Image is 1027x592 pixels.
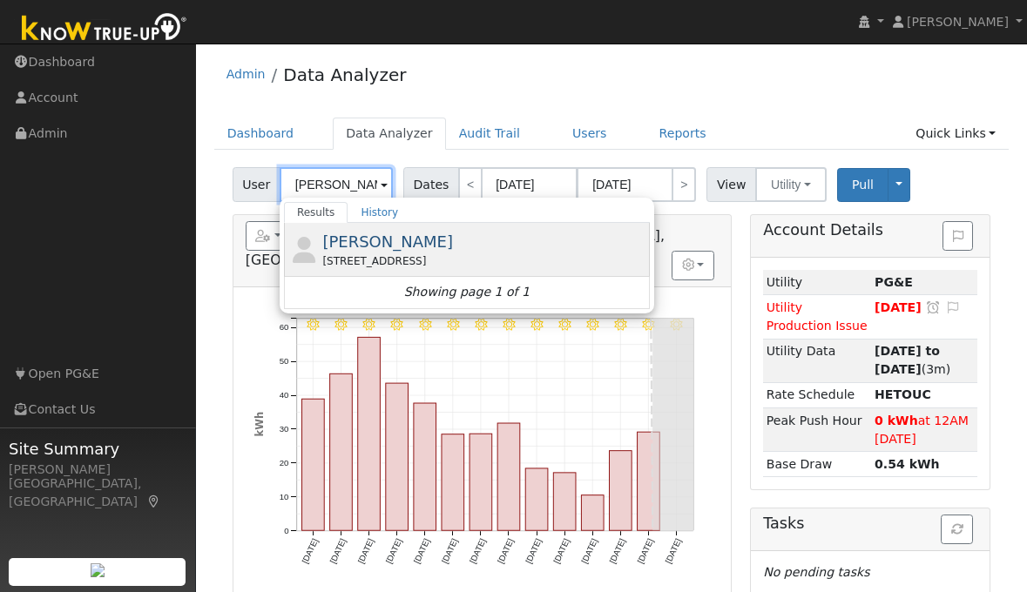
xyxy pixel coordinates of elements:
[283,64,406,85] a: Data Analyzer
[907,15,1009,29] span: [PERSON_NAME]
[390,319,402,331] i: 8/11 - Clear
[642,319,654,331] i: 8/20 - Clear
[525,468,548,530] rect: onclick=""
[875,275,913,289] strong: ID: 17206723, authorized: 08/21/25
[607,537,627,565] text: [DATE]
[284,202,348,223] a: Results
[9,461,186,479] div: [PERSON_NAME]
[355,537,375,565] text: [DATE]
[755,167,827,202] button: Utility
[300,537,320,565] text: [DATE]
[497,423,520,530] rect: onclick=""
[663,537,683,565] text: [DATE]
[763,382,871,407] td: Rate Schedule
[943,221,973,251] button: Issue History
[579,537,599,565] text: [DATE]
[280,492,289,501] text: 10
[226,67,266,81] a: Admin
[875,457,940,471] strong: 0.54 kWh
[875,344,940,376] strong: [DATE] to [DATE]
[280,356,289,366] text: 50
[322,253,645,269] div: [STREET_ADDRESS]
[646,118,720,150] a: Reports
[763,407,871,451] td: Peak Push Hour
[9,474,186,511] div: [GEOGRAPHIC_DATA], [GEOGRAPHIC_DATA]
[475,319,487,331] i: 8/14 - Clear
[440,537,460,565] text: [DATE]
[672,167,696,202] a: >
[763,515,977,533] h5: Tasks
[404,283,530,301] i: Showing page 1 of 1
[872,407,978,451] td: at 12AM [DATE]
[446,118,533,150] a: Audit Trail
[246,227,665,268] span: [GEOGRAPHIC_DATA], [GEOGRAPHIC_DATA]
[280,390,289,400] text: 40
[638,432,660,530] rect: onclick=""
[524,537,544,565] text: [DATE]
[945,301,961,313] i: Edit Issue
[875,344,950,376] span: (3m)
[581,495,604,531] rect: onclick=""
[348,202,411,223] a: History
[280,424,289,434] text: 30
[383,537,403,565] text: [DATE]
[503,319,515,331] i: 8/15 - Clear
[763,221,977,239] h5: Account Details
[358,337,381,530] rect: onclick=""
[902,118,1009,150] a: Quick Links
[586,319,598,331] i: 8/18 - Clear
[875,300,922,314] span: [DATE]
[442,434,464,531] rect: onclick=""
[875,387,931,401] strong: Z
[551,537,571,565] text: [DATE]
[446,319,458,331] i: 8/13 - Clear
[284,526,288,535] text: 0
[301,399,324,530] rect: onclick=""
[468,537,488,565] text: [DATE]
[91,563,105,577] img: retrieve
[233,167,280,202] span: User
[635,537,655,565] text: [DATE]
[333,118,446,150] a: Data Analyzer
[530,319,543,331] i: 8/16 - Clear
[837,168,888,202] button: Pull
[559,118,620,150] a: Users
[763,452,871,477] td: Base Draw
[706,167,756,202] span: View
[253,412,265,437] text: kWh
[926,300,942,314] a: Snooze this issue
[496,537,516,565] text: [DATE]
[852,178,874,192] span: Pull
[553,473,576,530] rect: onclick=""
[362,319,375,331] i: 8/10 - Clear
[403,167,459,202] span: Dates
[609,451,632,531] rect: onclick=""
[214,118,307,150] a: Dashboard
[322,232,453,251] span: [PERSON_NAME]
[763,565,869,579] i: No pending tasks
[386,383,409,530] rect: onclick=""
[470,434,492,530] rect: onclick=""
[280,322,289,332] text: 60
[458,167,483,202] a: <
[558,319,571,331] i: 8/17 - Clear
[767,300,868,333] span: Utility Production Issue
[763,270,871,295] td: Utility
[13,10,196,49] img: Know True-Up
[412,537,432,565] text: [DATE]
[334,319,347,331] i: 8/09 - Clear
[763,339,871,382] td: Utility Data
[329,373,352,530] rect: onclick=""
[414,403,436,530] rect: onclick=""
[328,537,348,565] text: [DATE]
[941,515,973,544] button: Refresh
[418,319,430,331] i: 8/12 - Clear
[875,414,918,427] strong: 0 kWh
[146,494,162,508] a: Map
[280,167,393,202] input: Select a User
[9,437,186,461] span: Site Summary
[614,319,626,331] i: 8/19 - Clear
[307,319,319,331] i: 8/08 - Clear
[280,458,289,468] text: 20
